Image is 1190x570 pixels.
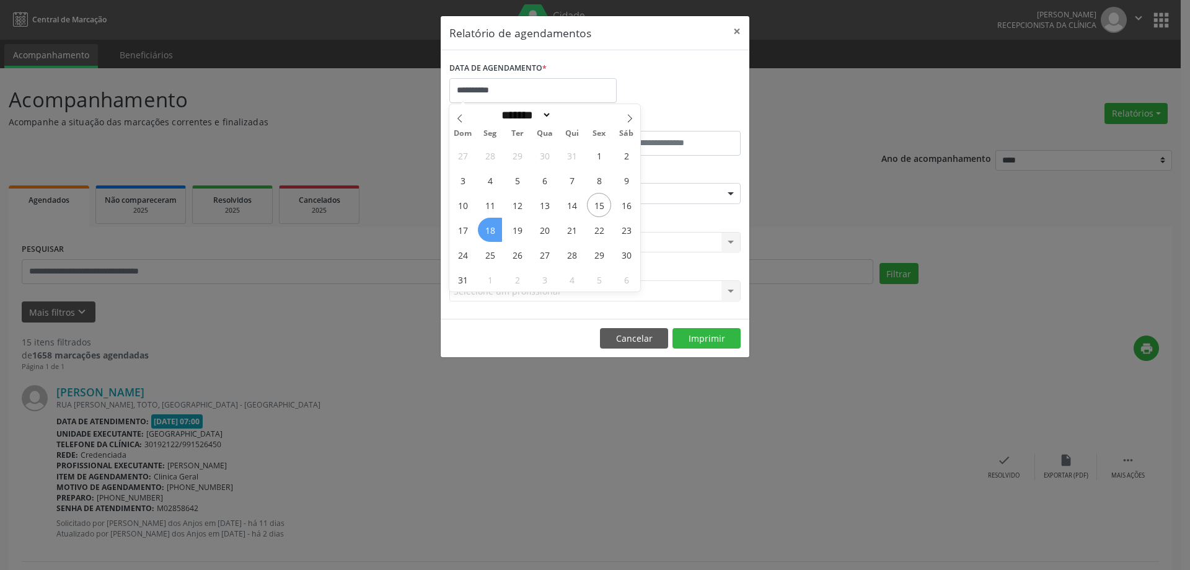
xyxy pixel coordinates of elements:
[449,25,591,41] h5: Relatório de agendamentos
[532,143,557,167] span: Julho 30, 2025
[477,130,504,138] span: Seg
[532,218,557,242] span: Agosto 20, 2025
[451,243,475,267] span: Agosto 24, 2025
[532,243,557,267] span: Agosto 27, 2025
[725,16,749,47] button: Close
[451,193,475,217] span: Agosto 10, 2025
[478,218,502,242] span: Agosto 18, 2025
[552,109,593,122] input: Year
[587,218,611,242] span: Agosto 22, 2025
[598,112,741,131] label: ATÉ
[587,267,611,292] span: Setembro 5, 2025
[614,193,638,217] span: Agosto 16, 2025
[449,130,477,138] span: Dom
[614,243,638,267] span: Agosto 30, 2025
[449,59,547,78] label: DATA DE AGENDAMENTO
[614,168,638,192] span: Agosto 9, 2025
[614,267,638,292] span: Setembro 6, 2025
[532,267,557,292] span: Setembro 3, 2025
[478,243,502,267] span: Agosto 25, 2025
[532,193,557,217] span: Agosto 13, 2025
[560,267,584,292] span: Setembro 4, 2025
[560,218,584,242] span: Agosto 21, 2025
[478,168,502,192] span: Agosto 4, 2025
[451,267,475,292] span: Agosto 31, 2025
[613,130,640,138] span: Sáb
[672,328,741,349] button: Imprimir
[505,243,529,267] span: Agosto 26, 2025
[586,130,613,138] span: Sex
[478,143,502,167] span: Julho 28, 2025
[560,193,584,217] span: Agosto 14, 2025
[614,218,638,242] span: Agosto 23, 2025
[614,143,638,167] span: Agosto 2, 2025
[451,143,475,167] span: Julho 27, 2025
[505,218,529,242] span: Agosto 19, 2025
[505,193,529,217] span: Agosto 12, 2025
[531,130,558,138] span: Qua
[560,243,584,267] span: Agosto 28, 2025
[505,143,529,167] span: Julho 29, 2025
[587,243,611,267] span: Agosto 29, 2025
[560,143,584,167] span: Julho 31, 2025
[478,193,502,217] span: Agosto 11, 2025
[451,168,475,192] span: Agosto 3, 2025
[587,193,611,217] span: Agosto 15, 2025
[505,267,529,292] span: Setembro 2, 2025
[532,168,557,192] span: Agosto 6, 2025
[505,168,529,192] span: Agosto 5, 2025
[600,328,668,349] button: Cancelar
[451,218,475,242] span: Agosto 17, 2025
[497,109,552,122] select: Month
[587,143,611,167] span: Agosto 1, 2025
[504,130,531,138] span: Ter
[478,267,502,292] span: Setembro 1, 2025
[558,130,586,138] span: Qui
[587,168,611,192] span: Agosto 8, 2025
[560,168,584,192] span: Agosto 7, 2025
